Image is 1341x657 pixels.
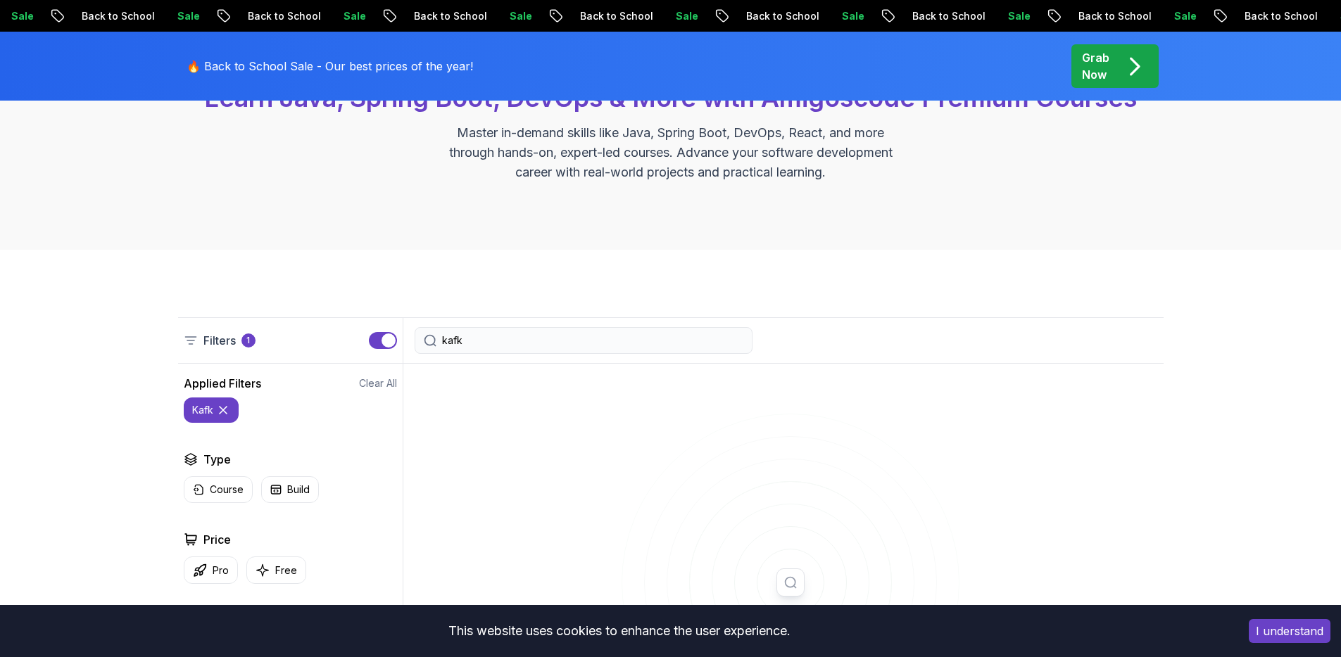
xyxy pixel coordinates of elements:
[246,556,306,584] button: Free
[203,451,231,468] h2: Type
[1163,9,1208,23] p: Sale
[442,333,743,347] input: Search Java, React, Spring boot ...
[184,476,253,503] button: Course
[203,332,236,349] p: Filters
[203,531,231,548] h2: Price
[901,9,997,23] p: Back to School
[1082,49,1109,83] p: Grab Now
[735,9,831,23] p: Back to School
[237,9,332,23] p: Back to School
[1067,9,1163,23] p: Back to School
[1233,9,1329,23] p: Back to School
[166,9,211,23] p: Sale
[831,9,876,23] p: Sale
[187,58,473,75] p: 🔥 Back to School Sale - Our best prices of the year!
[184,397,239,423] button: kafk
[1249,619,1330,643] button: Accept cookies
[213,563,229,578] p: Pro
[184,375,261,392] h2: Applied Filters
[359,376,397,390] button: Clear All
[275,563,297,578] p: Free
[246,335,250,346] p: 1
[11,615,1228,646] div: This website uses cookies to enhance the user experience.
[403,9,498,23] p: Back to School
[261,476,319,503] button: Build
[287,483,310,497] p: Build
[498,9,543,23] p: Sale
[184,556,238,584] button: Pro
[70,9,166,23] p: Back to School
[665,9,710,23] p: Sale
[434,123,907,182] p: Master in-demand skills like Java, Spring Boot, DevOps, React, and more through hands-on, expert-...
[569,9,665,23] p: Back to School
[997,9,1042,23] p: Sale
[210,483,244,497] p: Course
[192,403,213,417] p: kafk
[332,9,377,23] p: Sale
